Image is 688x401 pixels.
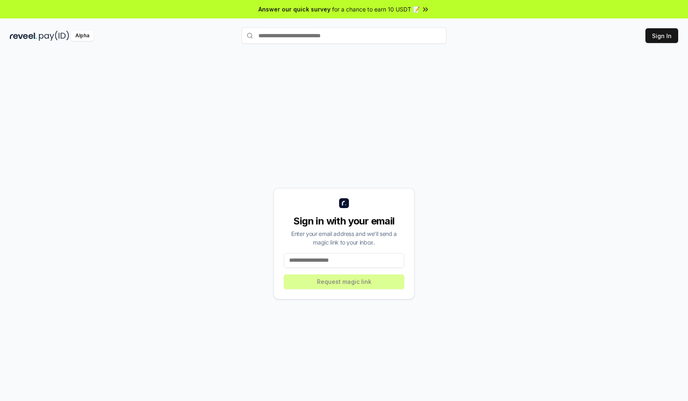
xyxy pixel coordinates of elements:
[258,5,330,14] span: Answer our quick survey
[332,5,420,14] span: for a chance to earn 10 USDT 📝
[284,229,404,247] div: Enter your email address and we’ll send a magic link to your inbox.
[645,28,678,43] button: Sign In
[284,215,404,228] div: Sign in with your email
[39,31,69,41] img: pay_id
[71,31,94,41] div: Alpha
[339,198,349,208] img: logo_small
[10,31,37,41] img: reveel_dark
